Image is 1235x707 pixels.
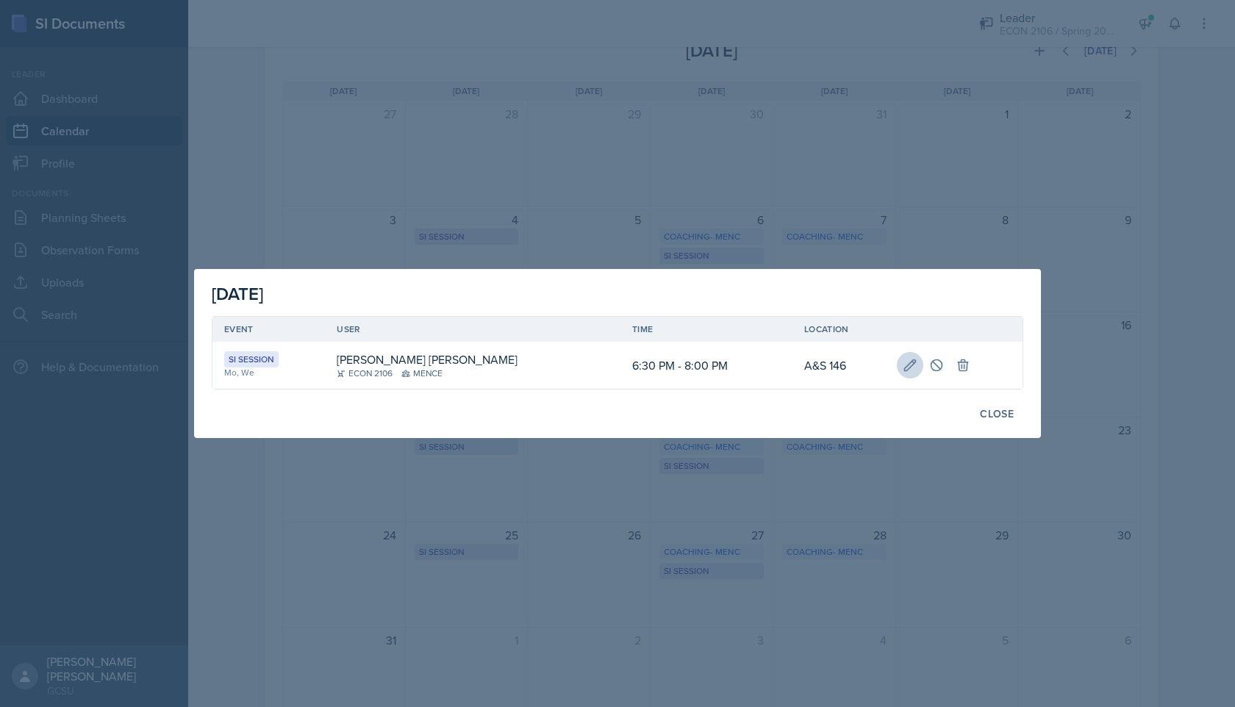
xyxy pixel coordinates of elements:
div: ECON 2106 [337,367,393,380]
div: SI Session [224,351,279,367]
th: Location [792,317,891,342]
button: Close [970,401,1023,426]
th: Event [212,317,325,342]
div: [PERSON_NAME] [PERSON_NAME] [337,351,518,368]
div: Close [980,408,1014,420]
th: Time [620,317,792,342]
td: A&S 146 [792,342,891,389]
td: 6:30 PM - 8:00 PM [620,342,792,389]
div: Mo, We [224,366,313,379]
div: [DATE] [212,281,1023,307]
th: User [325,317,620,342]
div: MENCE [401,367,443,380]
